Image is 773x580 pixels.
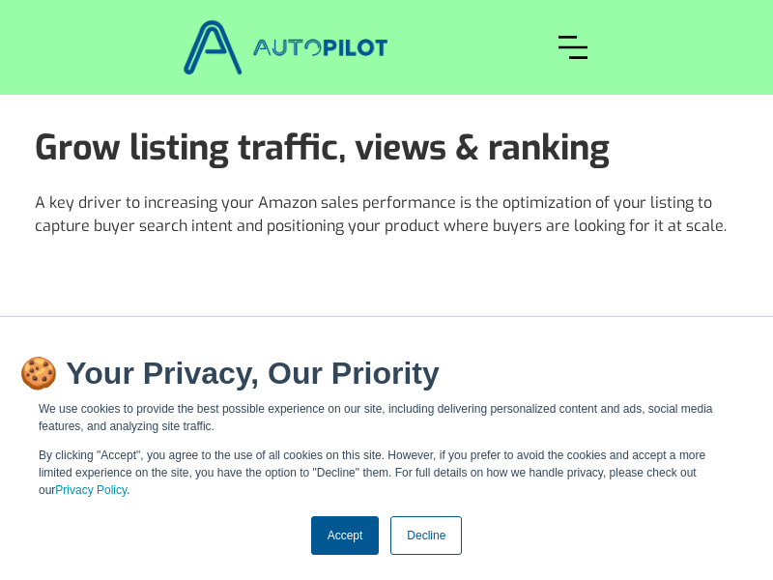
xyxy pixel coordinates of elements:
a: Accept [311,516,380,555]
p: A key driver to increasing your Amazon sales performance is the optimization of your listing to c... [35,191,738,238]
a: Decline [390,516,462,555]
p: By clicking "Accept", you agree to the use of all cookies on this site. However, if you prefer to... [39,447,734,499]
strong: Grow listing traffic, views & ranking [35,125,610,171]
h2: 🍪 Your Privacy, Our Priority [19,356,754,391]
p: We use cookies to provide the best possible experience on our site, including delivering personal... [39,400,734,435]
div: menu [541,18,605,77]
a: Privacy Policy [55,483,127,497]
